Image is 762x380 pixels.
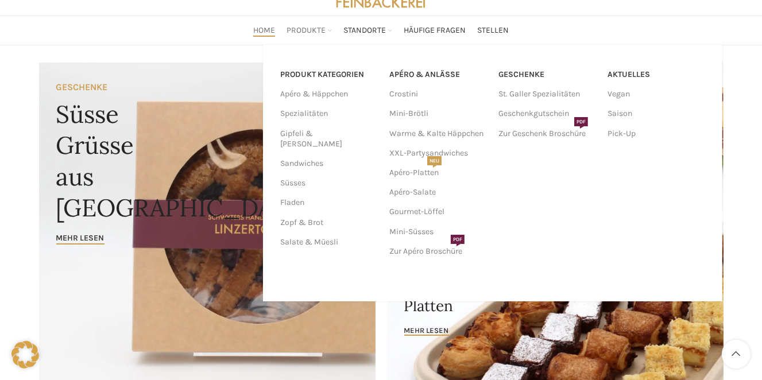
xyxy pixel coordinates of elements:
[280,84,376,104] a: Apéro & Häppchen
[280,104,376,123] a: Spezialitäten
[280,124,376,154] a: Gipfeli & [PERSON_NAME]
[477,25,509,36] span: Stellen
[477,19,509,42] a: Stellen
[389,202,487,222] a: Gourmet-Löffel
[498,84,596,104] a: St. Galler Spezialitäten
[280,193,376,212] a: Fladen
[498,65,596,84] a: Geschenke
[498,104,596,123] a: Geschenkgutschein
[280,173,376,193] a: Süsses
[389,183,487,202] a: Apéro-Salate
[280,154,376,173] a: Sandwiches
[608,65,705,84] a: Aktuelles
[253,19,275,42] a: Home
[608,84,705,104] a: Vegan
[608,104,705,123] a: Saison
[451,235,465,244] span: PDF
[389,124,487,144] a: Warme & Kalte Häppchen
[427,156,442,165] span: NEU
[404,25,466,36] span: Häufige Fragen
[498,124,596,144] a: Zur Geschenk BroschürePDF
[253,25,275,36] span: Home
[574,117,588,126] span: PDF
[33,19,729,42] div: Main navigation
[404,19,466,42] a: Häufige Fragen
[722,340,751,369] a: Scroll to top button
[280,213,376,232] a: Zopf & Brot
[287,19,332,42] a: Produkte
[280,65,376,84] a: PRODUKT KATEGORIEN
[343,19,392,42] a: Standorte
[343,25,386,36] span: Standorte
[389,222,487,242] a: Mini-Süsses
[389,163,487,183] a: Apéro-PlattenNEU
[389,242,487,261] a: Zur Apéro BroschürePDF
[389,84,487,104] a: Crostini
[608,124,705,144] a: Pick-Up
[287,25,326,36] span: Produkte
[389,144,487,163] a: XXL-Partysandwiches
[280,232,376,252] a: Salate & Müesli
[389,104,487,123] a: Mini-Brötli
[389,65,487,84] a: APÉRO & ANLÄSSE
